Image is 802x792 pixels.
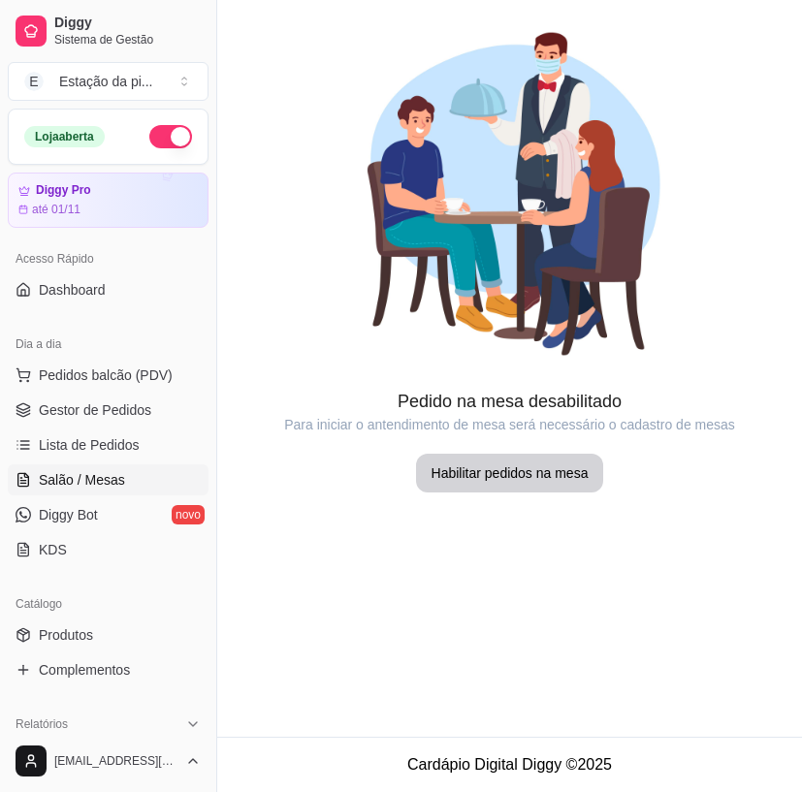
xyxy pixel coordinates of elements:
span: Relatórios [16,716,68,732]
span: Sistema de Gestão [54,32,201,48]
article: até 01/11 [32,202,80,217]
a: Diggy Botnovo [8,499,209,530]
span: Pedidos balcão (PDV) [39,365,173,385]
span: Lista de Pedidos [39,435,140,455]
article: Para iniciar o antendimento de mesa será necessário o cadastro de mesas [217,415,802,434]
div: Loja aberta [24,126,105,147]
span: KDS [39,540,67,559]
article: Diggy Pro [36,183,91,198]
span: Diggy [54,15,201,32]
a: DiggySistema de Gestão [8,8,209,54]
a: Diggy Proaté 01/11 [8,173,209,228]
a: Gestor de Pedidos [8,395,209,426]
span: Diggy Bot [39,505,98,524]
span: Complementos [39,660,130,680]
button: Select a team [8,62,209,101]
span: Gestor de Pedidos [39,400,151,420]
div: Estação da pi ... [59,72,153,91]
span: Dashboard [39,280,106,300]
article: Pedido na mesa desabilitado [217,388,802,415]
footer: Cardápio Digital Diggy © 2025 [217,737,802,792]
button: Pedidos balcão (PDV) [8,360,209,391]
span: Produtos [39,625,93,645]
a: Produtos [8,619,209,650]
div: Dia a dia [8,329,209,360]
span: E [24,72,44,91]
button: [EMAIL_ADDRESS][DOMAIN_NAME] [8,738,209,784]
button: Alterar Status [149,125,192,148]
span: Salão / Mesas [39,470,125,490]
a: Lista de Pedidos [8,429,209,460]
a: Salão / Mesas [8,464,209,495]
a: Complementos [8,654,209,685]
button: Habilitar pedidos na mesa [416,454,604,492]
div: Catálogo [8,588,209,619]
a: KDS [8,534,209,565]
span: [EMAIL_ADDRESS][DOMAIN_NAME] [54,753,177,769]
div: Acesso Rápido [8,243,209,274]
a: Dashboard [8,274,209,305]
